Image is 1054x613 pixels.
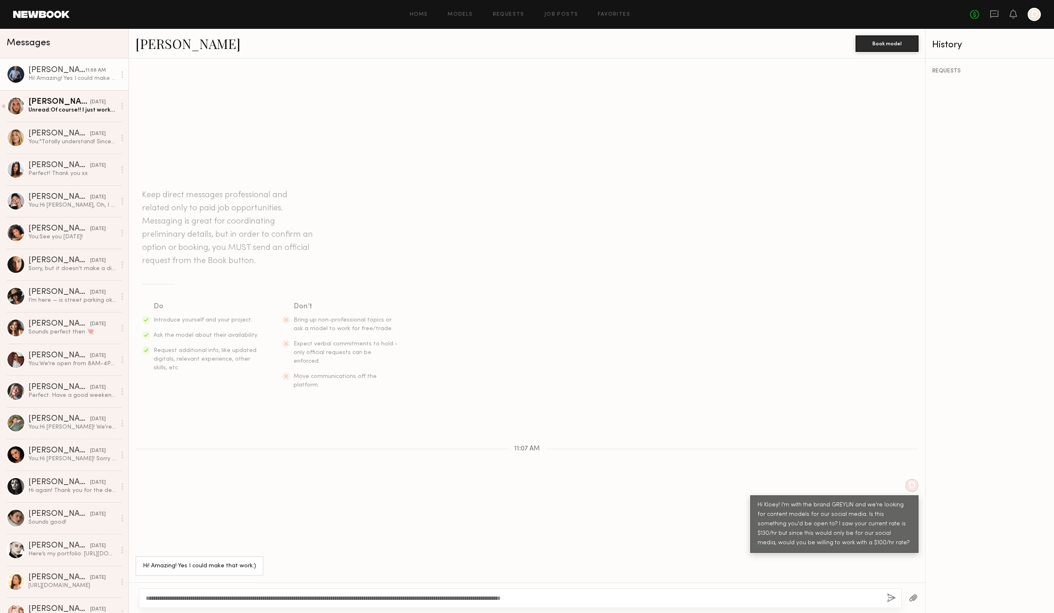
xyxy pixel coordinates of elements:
[932,68,1047,74] div: REQUESTS
[7,38,50,48] span: Messages
[90,510,106,518] div: [DATE]
[294,341,398,364] span: Expect verbal commitments to hold - only official requests can be enforced.
[154,348,257,371] span: Request additional info, like updated digitals, relevant experience, other skills, etc.
[28,478,90,487] div: [PERSON_NAME]
[90,479,106,487] div: [DATE]
[28,233,116,241] div: You: See you [DATE]!
[932,40,1047,50] div: History
[28,510,90,518] div: [PERSON_NAME]
[28,582,116,590] div: [URL][DOMAIN_NAME]
[90,225,106,233] div: [DATE]
[294,301,399,312] div: Don’t
[493,12,525,17] a: Requests
[28,75,116,82] div: Hi! Amazing! Yes I could make that work:)
[90,415,106,423] div: [DATE]
[28,352,90,360] div: [PERSON_NAME]
[514,445,540,452] span: 11:07 AM
[28,328,116,336] div: Sounds perfect then 💘
[28,106,116,114] div: Unread: Of course!! I just worked out my schedule coming up and it looks like i’ll be flying back...
[28,320,90,328] div: [PERSON_NAME]
[410,12,428,17] a: Home
[90,289,106,296] div: [DATE]
[28,518,116,526] div: Sounds good!
[28,423,116,431] div: You: Hi [PERSON_NAME]! We're currently casting models for a Spring shoot on either [DATE] or 24th...
[90,257,106,265] div: [DATE]
[28,392,116,399] div: Perfect. Have a good weekend!
[90,352,106,360] div: [DATE]
[28,288,90,296] div: [PERSON_NAME]
[90,98,106,106] div: [DATE]
[294,317,393,331] span: Bring up non-professional topics or ask a model to work for free/trade.
[90,320,106,328] div: [DATE]
[154,317,252,323] span: Introduce yourself and your project.
[142,189,315,268] header: Keep direct messages professional and related only to paid job opportunities. Messaging is great ...
[154,301,259,312] div: Do
[90,542,106,550] div: [DATE]
[1028,8,1041,21] a: D
[856,40,919,47] a: Book model
[28,296,116,304] div: I’m here — is street parking okay?
[90,384,106,392] div: [DATE]
[28,170,116,177] div: Perfect! Thank you xx
[28,360,116,368] div: You: We're open from 8AM-4PM!
[28,193,90,201] div: [PERSON_NAME]
[758,501,911,548] div: Hi Kloey! I'm with the brand GREYLIN and we're looking for content models for our social media. I...
[28,138,116,146] div: You: "Totally understand! Since our brand has monthly shoots, would you be able to join the casti...
[135,35,240,52] a: [PERSON_NAME]
[28,130,90,138] div: [PERSON_NAME]
[856,35,919,52] button: Book model
[28,66,85,75] div: [PERSON_NAME]
[28,542,90,550] div: [PERSON_NAME]
[28,383,90,392] div: [PERSON_NAME]
[85,67,106,75] div: 11:08 AM
[28,415,90,423] div: [PERSON_NAME]
[28,487,116,494] div: Hi again! Thank you for the details. My hourly rate is $150 for minimum of 4 hours per day. Pleas...
[544,12,578,17] a: Job Posts
[90,193,106,201] div: [DATE]
[28,98,90,106] div: [PERSON_NAME]
[90,130,106,138] div: [DATE]
[28,201,116,209] div: You: Hi [PERSON_NAME], Oh, I see! In that case, would you be able to come in for a casting [DATE]...
[28,550,116,558] div: Here’s my portfolio: [URL][DOMAIN_NAME]
[90,574,106,582] div: [DATE]
[448,12,473,17] a: Models
[28,447,90,455] div: [PERSON_NAME]
[28,265,116,273] div: Sorry, but it doesn’t make a difference to me whether it’s for a catalog or social media. my mini...
[143,562,256,571] div: Hi! Amazing! Yes I could make that work:)
[28,256,90,265] div: [PERSON_NAME]
[598,12,630,17] a: Favorites
[154,333,258,338] span: Ask the model about their availability.
[28,225,90,233] div: [PERSON_NAME]
[90,447,106,455] div: [DATE]
[90,162,106,170] div: [DATE]
[28,573,90,582] div: [PERSON_NAME]
[28,161,90,170] div: [PERSON_NAME]
[28,455,116,463] div: You: Hi [PERSON_NAME]! Sorry we never had the chance to reach back to you. We're currently castin...
[294,374,377,388] span: Move communications off the platform.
